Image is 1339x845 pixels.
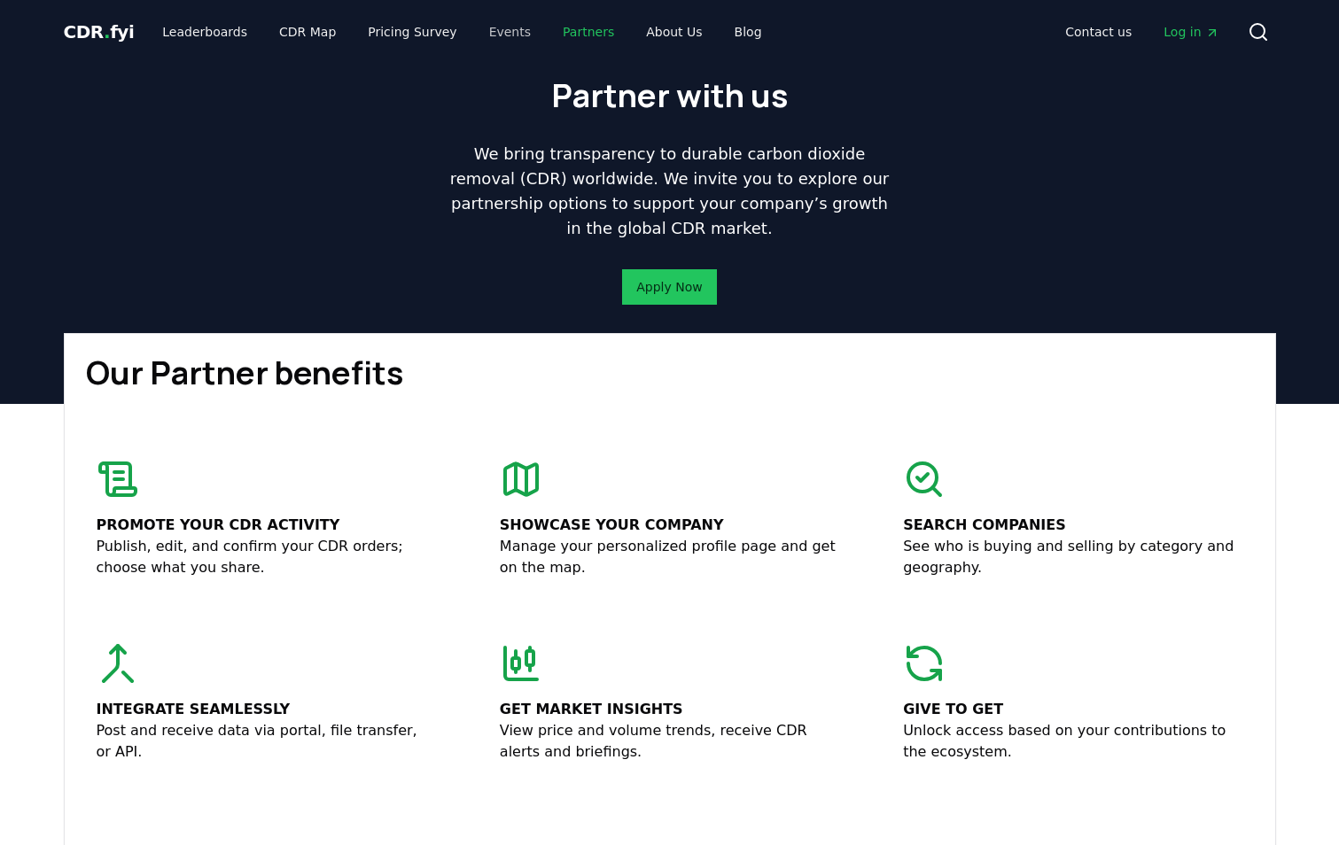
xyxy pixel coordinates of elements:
a: Apply Now [636,278,702,296]
a: Partners [549,16,628,48]
a: CDR Map [265,16,350,48]
p: Unlock access based on your contributions to the ecosystem. [903,720,1242,763]
p: Get market insights [500,699,839,720]
p: Post and receive data via portal, file transfer, or API. [97,720,436,763]
p: View price and volume trends, receive CDR alerts and briefings. [500,720,839,763]
a: Leaderboards [148,16,261,48]
a: CDR.fyi [64,19,135,44]
span: . [104,21,110,43]
p: Promote your CDR activity [97,515,436,536]
p: Manage your personalized profile page and get on the map. [500,536,839,578]
a: Events [475,16,545,48]
button: Apply Now [622,269,716,305]
nav: Main [1051,16,1233,48]
nav: Main [148,16,775,48]
p: Search companies [903,515,1242,536]
a: Contact us [1051,16,1146,48]
p: Integrate seamlessly [97,699,436,720]
h1: Partner with us [551,78,788,113]
span: CDR fyi [64,21,135,43]
a: About Us [632,16,716,48]
a: Log in [1149,16,1233,48]
p: We bring transparency to durable carbon dioxide removal (CDR) worldwide. We invite you to explore... [443,142,897,241]
p: Give to get [903,699,1242,720]
h1: Our Partner benefits [86,355,1254,391]
a: Pricing Survey [354,16,471,48]
p: Publish, edit, and confirm your CDR orders; choose what you share. [97,536,436,578]
span: Log in [1164,23,1218,41]
p: See who is buying and selling by category and geography. [903,536,1242,578]
a: Blog [720,16,776,48]
p: Showcase your company [500,515,839,536]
